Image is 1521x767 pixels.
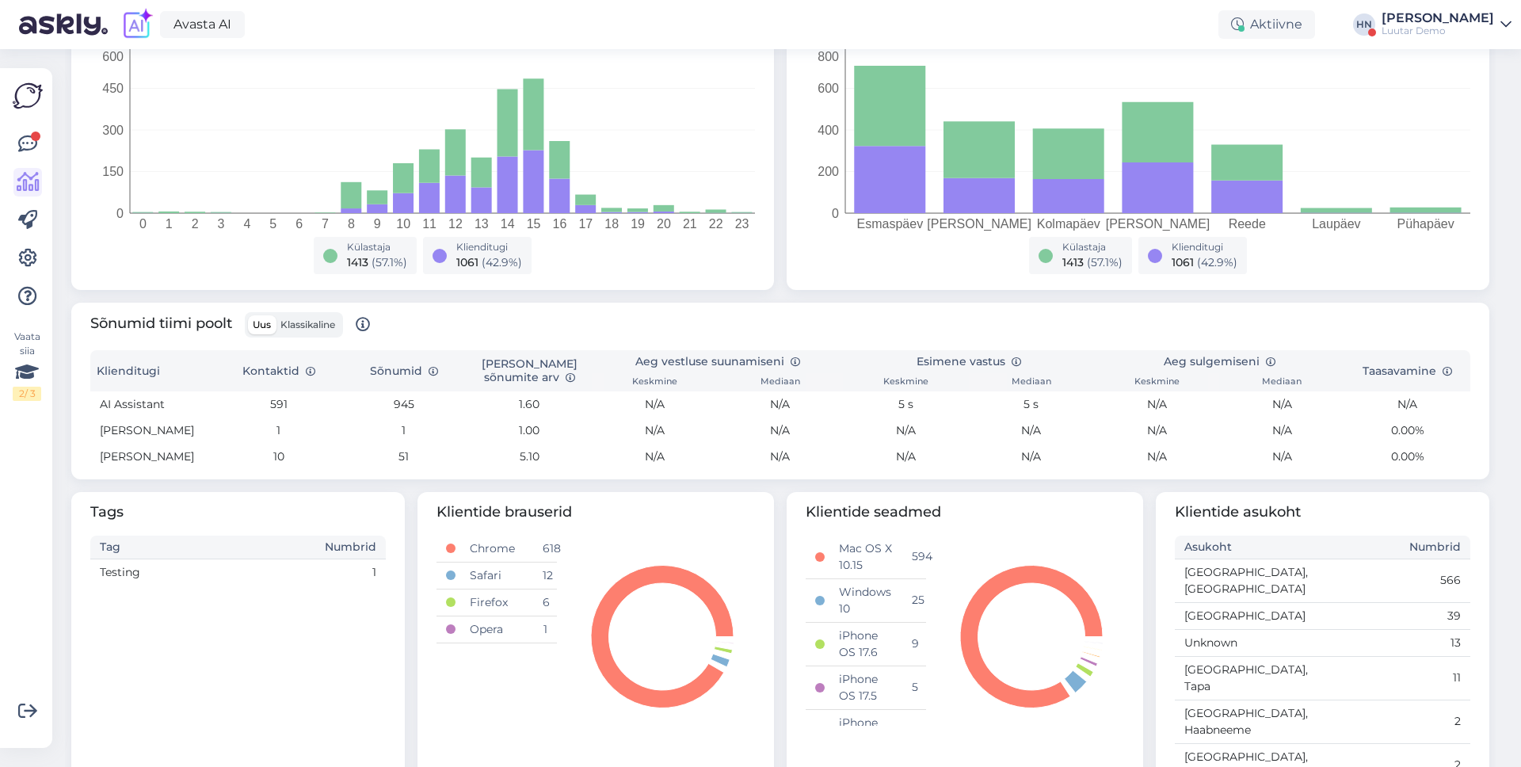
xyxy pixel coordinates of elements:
[718,373,843,391] th: Mediaan
[1219,418,1344,444] td: N/A
[818,82,839,95] tspan: 600
[1323,700,1471,743] td: 2
[374,217,381,231] tspan: 9
[116,207,124,220] tspan: 0
[102,50,124,63] tspan: 600
[1382,12,1494,25] div: [PERSON_NAME]
[1172,255,1194,269] span: 1061
[818,124,839,137] tspan: 400
[592,391,717,418] td: N/A
[1323,602,1471,629] td: 39
[1312,217,1360,231] tspan: Laupäev
[1345,418,1470,444] td: 0.00%
[1037,217,1100,231] tspan: Kolmapäev
[735,217,749,231] tspan: 23
[843,391,968,418] td: 5 s
[533,589,557,616] td: 6
[460,562,532,589] td: Safari
[1062,240,1123,254] div: Külastaja
[829,536,902,579] td: Mac OS X 10.15
[718,444,843,470] td: N/A
[709,217,723,231] tspan: 22
[422,217,436,231] tspan: 11
[1094,391,1219,418] td: N/A
[829,709,902,753] td: iPhone OS 15.5
[578,217,593,231] tspan: 17
[1175,536,1323,559] th: Asukoht
[341,391,467,418] td: 945
[295,217,303,231] tspan: 6
[1345,444,1470,470] td: 0.00%
[927,217,1031,231] tspan: [PERSON_NAME]
[1094,444,1219,470] td: N/A
[1397,217,1454,231] tspan: Pühapäev
[1323,559,1471,602] td: 566
[90,444,215,470] td: [PERSON_NAME]
[90,418,215,444] td: [PERSON_NAME]
[902,666,926,709] td: 5
[843,444,968,470] td: N/A
[829,578,902,622] td: Windows 10
[1094,373,1219,391] th: Keskmine
[448,217,463,231] tspan: 12
[829,622,902,666] td: iPhone OS 17.6
[969,444,1094,470] td: N/A
[592,350,843,373] th: Aeg vestluse suunamiseni
[718,391,843,418] td: N/A
[90,536,312,559] th: Tag
[460,616,532,643] td: Opera
[604,217,619,231] tspan: 18
[1382,12,1511,37] a: [PERSON_NAME]Luutar Demo
[322,217,329,231] tspan: 7
[631,217,645,231] tspan: 19
[1087,255,1123,269] span: ( 57.1 %)
[1345,350,1470,391] th: Taasavamine
[1197,255,1237,269] span: ( 42.9 %)
[102,124,124,137] tspan: 300
[533,562,557,589] td: 12
[215,444,341,470] td: 10
[1175,602,1323,629] td: [GEOGRAPHIC_DATA]
[90,502,386,523] span: Tags
[90,312,370,338] span: Sõnumid tiimi poolt
[460,589,532,616] td: Firefox
[1323,629,1471,656] td: 13
[1219,391,1344,418] td: N/A
[902,578,926,622] td: 25
[13,81,43,111] img: Askly Logo
[533,536,557,563] td: 618
[120,8,154,41] img: explore-ai
[13,387,41,401] div: 2 / 3
[90,391,215,418] td: AI Assistant
[843,418,968,444] td: N/A
[1106,217,1210,231] tspan: [PERSON_NAME]
[348,217,355,231] tspan: 8
[683,217,697,231] tspan: 21
[456,255,478,269] span: 1061
[857,217,924,231] tspan: Esmaspäev
[533,616,557,643] td: 1
[902,709,926,753] td: 2
[372,255,407,269] span: ( 57.1 %)
[1345,391,1470,418] td: N/A
[592,373,717,391] th: Keskmine
[1175,629,1323,656] td: Unknown
[467,444,592,470] td: 5.10
[969,373,1094,391] th: Mediaan
[818,50,839,63] tspan: 800
[90,559,312,586] td: Testing
[501,217,515,231] tspan: 14
[218,217,225,231] tspan: 3
[818,165,839,178] tspan: 200
[253,319,271,330] span: Uus
[527,217,541,231] tspan: 15
[90,350,215,391] th: Klienditugi
[475,217,489,231] tspan: 13
[1353,13,1375,36] div: HN
[1229,217,1266,231] tspan: Reede
[269,217,276,231] tspan: 5
[1175,656,1323,700] td: [GEOGRAPHIC_DATA], Tapa
[718,418,843,444] td: N/A
[436,502,755,523] span: Klientide brauserid
[1175,700,1323,743] td: [GEOGRAPHIC_DATA], Haabneeme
